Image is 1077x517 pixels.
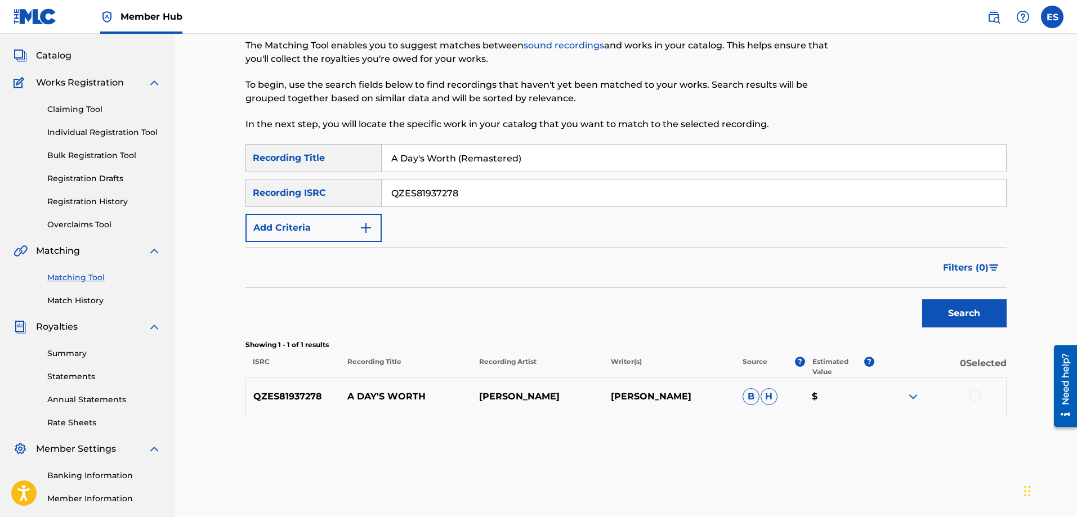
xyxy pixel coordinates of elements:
[805,390,874,403] p: $
[47,295,161,307] a: Match History
[14,442,27,456] img: Member Settings
[359,221,373,235] img: 9d2ae6d4665cec9f34b9.svg
[922,299,1007,327] button: Search
[1045,341,1077,431] iframe: Resource Center
[36,442,116,456] span: Member Settings
[1041,6,1063,28] div: User Menu
[936,254,1007,282] button: Filters (0)
[36,320,78,334] span: Royalties
[47,127,161,138] a: Individual Registration Tool
[246,390,341,403] p: QZES81937278
[47,470,161,482] a: Banking Information
[339,357,471,377] p: Recording Title
[874,357,1006,377] p: 0 Selected
[148,320,161,334] img: expand
[1016,10,1030,24] img: help
[36,49,71,62] span: Catalog
[148,244,161,258] img: expand
[148,76,161,89] img: expand
[47,394,161,406] a: Annual Statements
[47,348,161,359] a: Summary
[47,150,161,161] a: Bulk Registration Tool
[245,39,832,66] p: The Matching Tool enables you to suggest matches between and works in your catalog. This helps en...
[987,10,1000,24] img: search
[47,417,161,429] a: Rate Sheets
[14,244,28,258] img: Matching
[47,272,161,284] a: Matching Tool
[743,388,759,405] span: B
[989,264,999,271] img: filter
[245,357,340,377] p: ISRC
[743,357,767,377] p: Source
[100,10,114,24] img: Top Rightsholder
[604,357,735,377] p: Writer(s)
[245,118,832,131] p: In the next step, you will locate the specific work in your catalog that you want to match to the...
[472,390,604,403] p: [PERSON_NAME]
[340,390,472,403] p: A DAY'S WORTH
[906,390,920,403] img: expand
[1012,6,1034,28] div: Help
[47,196,161,208] a: Registration History
[14,22,82,35] a: SummarySummary
[812,357,864,377] p: Estimated Value
[524,40,604,51] a: sound recordings
[245,214,382,242] button: Add Criteria
[14,49,71,62] a: CatalogCatalog
[14,49,27,62] img: Catalog
[472,357,604,377] p: Recording Artist
[36,76,124,89] span: Works Registration
[604,390,735,403] p: [PERSON_NAME]
[47,104,161,115] a: Claiming Tool
[761,388,777,405] span: H
[14,8,57,25] img: MLC Logo
[36,244,80,258] span: Matching
[47,493,161,505] a: Member Information
[795,357,805,367] span: ?
[120,10,182,23] span: Member Hub
[245,78,832,105] p: To begin, use the search fields below to find recordings that haven't yet been matched to your wo...
[47,173,161,185] a: Registration Drafts
[47,219,161,231] a: Overclaims Tool
[14,320,27,334] img: Royalties
[864,357,874,367] span: ?
[148,442,161,456] img: expand
[14,76,28,89] img: Works Registration
[47,371,161,383] a: Statements
[1024,474,1031,508] div: Drag
[982,6,1005,28] a: Public Search
[1021,463,1077,517] iframe: Chat Widget
[943,261,989,275] span: Filters ( 0 )
[245,144,1007,333] form: Search Form
[245,340,1007,350] p: Showing 1 - 1 of 1 results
